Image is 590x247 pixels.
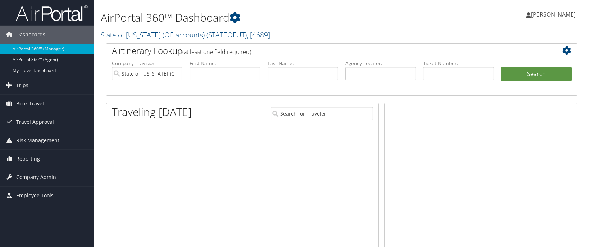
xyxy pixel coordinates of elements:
h2: Airtinerary Lookup [112,45,532,57]
button: Search [501,67,572,81]
h1: AirPortal 360™ Dashboard [101,10,422,25]
a: [PERSON_NAME] [526,4,583,25]
label: First Name: [190,60,260,67]
span: ( STATEOFUT ) [206,30,247,40]
span: Trips [16,76,28,94]
h1: Traveling [DATE] [112,104,192,120]
label: Company - Division: [112,60,182,67]
label: Ticket Number: [423,60,494,67]
input: Search for Traveler [271,107,373,120]
label: Agency Locator: [345,60,416,67]
label: Last Name: [268,60,338,67]
span: (at least one field required) [182,48,251,56]
span: Dashboards [16,26,45,44]
a: State of [US_STATE] (OE accounts) [101,30,270,40]
span: Risk Management [16,131,59,149]
span: Employee Tools [16,187,54,205]
span: Reporting [16,150,40,168]
span: Company Admin [16,168,56,186]
span: Travel Approval [16,113,54,131]
span: , [ 4689 ] [247,30,270,40]
img: airportal-logo.png [16,5,88,22]
span: [PERSON_NAME] [531,10,576,18]
span: Book Travel [16,95,44,113]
